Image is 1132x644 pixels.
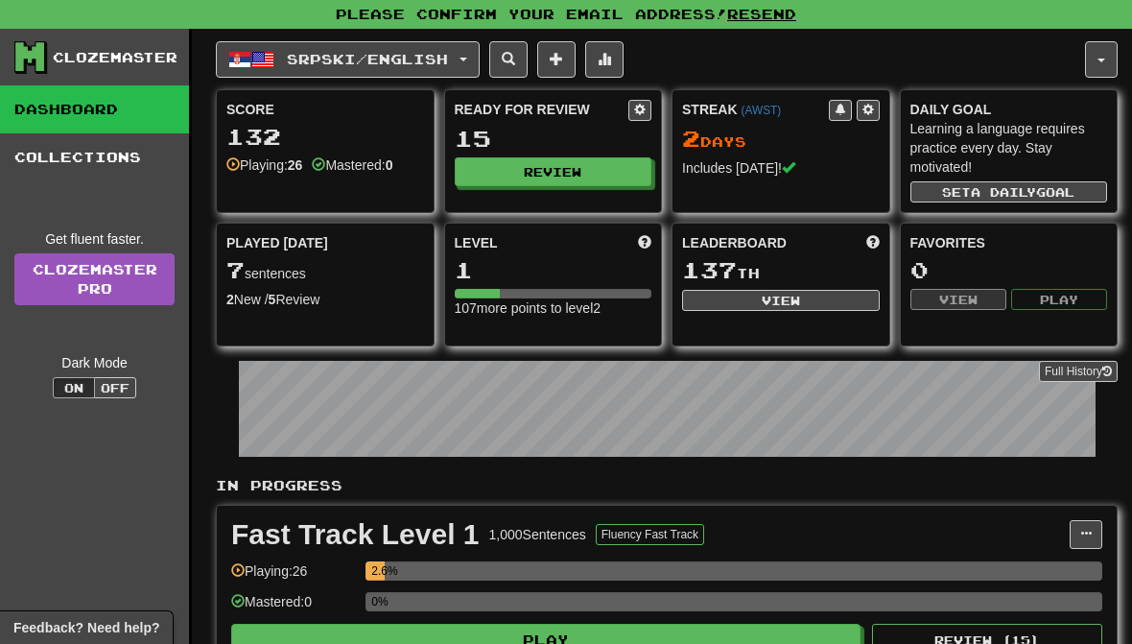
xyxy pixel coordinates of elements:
[537,41,576,78] button: Add sentence to collection
[489,41,528,78] button: Search sentences
[910,119,1108,177] div: Learning a language requires practice every day. Stay motivated!
[14,229,175,249] div: Get fluent faster.
[455,157,652,186] button: Review
[596,524,704,545] button: Fluency Fast Track
[269,292,276,307] strong: 5
[489,525,586,544] div: 1,000 Sentences
[94,377,136,398] button: Off
[13,618,159,637] span: Open feedback widget
[386,157,393,173] strong: 0
[682,158,880,178] div: Includes [DATE]!
[866,233,880,252] span: This week in points, UTC
[1011,289,1107,310] button: Play
[226,100,424,119] div: Score
[910,100,1108,119] div: Daily Goal
[455,258,652,282] div: 1
[226,256,245,283] span: 7
[371,561,385,581] div: 2.6%
[455,233,498,252] span: Level
[216,476,1118,495] p: In Progress
[971,185,1036,199] span: a daily
[455,100,629,119] div: Ready for Review
[682,258,880,283] div: th
[226,290,424,309] div: New / Review
[287,51,448,67] span: Srpski / English
[1039,361,1118,382] button: Full History
[226,292,234,307] strong: 2
[53,377,95,398] button: On
[288,157,303,173] strong: 26
[53,48,177,67] div: Clozemaster
[231,561,356,593] div: Playing: 26
[231,592,356,624] div: Mastered: 0
[216,41,480,78] button: Srpski/English
[226,155,302,175] div: Playing:
[455,127,652,151] div: 15
[682,127,880,152] div: Day s
[910,258,1108,282] div: 0
[231,520,480,549] div: Fast Track Level 1
[741,104,781,117] a: (AWST)
[455,298,652,318] div: 107 more points to level 2
[14,353,175,372] div: Dark Mode
[312,155,392,175] div: Mastered:
[910,289,1006,310] button: View
[638,233,651,252] span: Score more points to level up
[910,233,1108,252] div: Favorites
[727,6,796,22] a: Resend
[682,100,829,119] div: Streak
[585,41,624,78] button: More stats
[14,253,175,305] a: ClozemasterPro
[226,233,328,252] span: Played [DATE]
[226,125,424,149] div: 132
[682,125,700,152] span: 2
[226,258,424,283] div: sentences
[682,256,737,283] span: 137
[910,181,1108,203] button: Seta dailygoal
[682,290,880,311] button: View
[682,233,787,252] span: Leaderboard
